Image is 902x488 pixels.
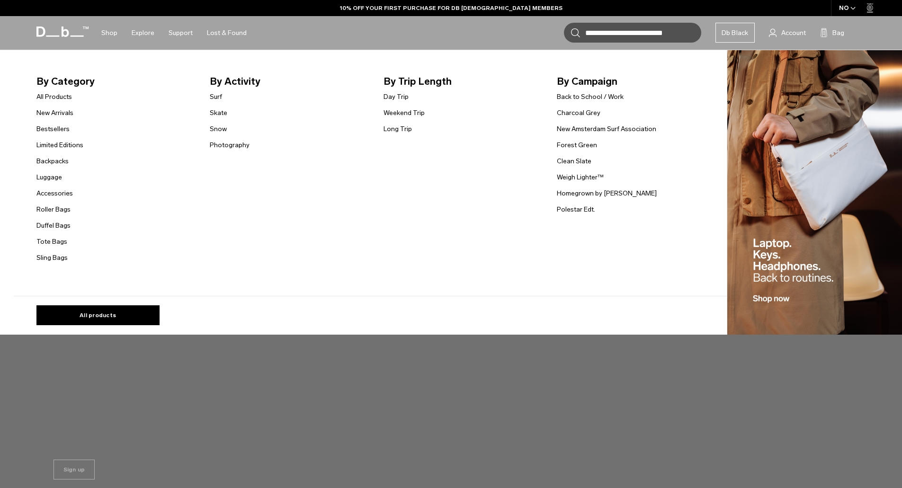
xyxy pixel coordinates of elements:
a: Bestsellers [36,124,70,134]
a: Homegrown by [PERSON_NAME] [557,188,657,198]
a: Lost & Found [207,16,247,50]
span: By Activity [210,74,368,89]
a: Skate [210,108,227,118]
a: Clean Slate [557,156,591,166]
a: Explore [132,16,154,50]
a: Polestar Edt. [557,204,595,214]
button: Bag [820,27,844,38]
a: Luggage [36,172,62,182]
a: Sling Bags [36,253,68,263]
a: All Products [36,92,72,102]
a: New Amsterdam Surf Association [557,124,656,134]
nav: Main Navigation [94,16,254,50]
span: Account [781,28,806,38]
a: Accessories [36,188,73,198]
a: Roller Bags [36,204,71,214]
a: Charcoal Grey [557,108,600,118]
a: Back to School / Work [557,92,624,102]
a: Day Trip [384,92,409,102]
a: Account [769,27,806,38]
a: Shop [101,16,117,50]
a: Long Trip [384,124,412,134]
a: Weigh Lighter™ [557,172,604,182]
a: 10% OFF YOUR FIRST PURCHASE FOR DB [DEMOGRAPHIC_DATA] MEMBERS [340,4,563,12]
a: Photography [210,140,250,150]
a: Snow [210,124,227,134]
a: Weekend Trip [384,108,425,118]
a: New Arrivals [36,108,73,118]
a: Db Black [715,23,755,43]
a: Limited Editions [36,140,83,150]
a: Support [169,16,193,50]
span: By Trip Length [384,74,542,89]
a: Duffel Bags [36,221,71,231]
span: By Campaign [557,74,715,89]
span: By Category [36,74,195,89]
a: Backpacks [36,156,69,166]
a: Forest Green [557,140,597,150]
span: Bag [832,28,844,38]
a: All products [36,305,160,325]
a: Surf [210,92,222,102]
a: Tote Bags [36,237,67,247]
